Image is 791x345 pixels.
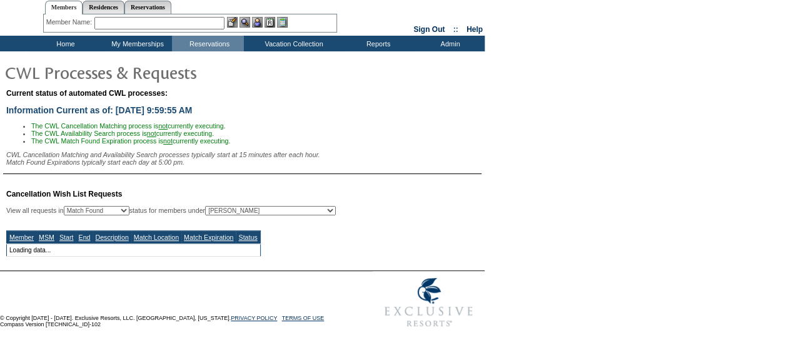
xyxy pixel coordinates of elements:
[39,234,54,241] a: MSM
[277,17,288,28] img: b_calculator.gif
[31,130,214,137] span: The CWL Availability Search process is currently executing.
[172,36,244,51] td: Reservations
[184,234,233,241] a: Match Expiration
[413,25,445,34] a: Sign Out
[341,36,413,51] td: Reports
[158,122,168,130] u: not
[6,190,122,198] span: Cancellation Wish List Requests
[134,234,179,241] a: Match Location
[46,17,94,28] div: Member Name:
[78,234,90,241] a: End
[453,25,458,34] span: ::
[231,315,277,321] a: PRIVACY POLICY
[252,17,263,28] img: Impersonate
[31,122,226,130] span: The CWL Cancellation Matching process is currently executing.
[100,36,172,51] td: My Memberships
[6,89,168,98] span: Current status of automated CWL processes:
[83,1,124,14] a: Residences
[6,206,336,215] div: View all requests in status for members under
[6,105,192,115] span: Information Current as of: [DATE] 9:59:55 AM
[244,36,341,51] td: Vacation Collection
[147,130,156,137] u: not
[413,36,485,51] td: Admin
[7,244,261,257] td: Loading data...
[59,234,74,241] a: Start
[466,25,483,34] a: Help
[95,234,128,241] a: Description
[238,234,257,241] a: Status
[31,137,230,145] span: The CWL Match Found Expiration process is currently executing.
[45,1,83,14] a: Members
[124,1,171,14] a: Reservations
[28,36,100,51] td: Home
[373,271,485,334] img: Exclusive Resorts
[227,17,238,28] img: b_edit.gif
[9,234,34,241] a: Member
[239,17,250,28] img: View
[265,17,275,28] img: Reservations
[282,315,325,321] a: TERMS OF USE
[6,151,481,166] div: CWL Cancellation Matching and Availability Search processes typically start at 15 minutes after e...
[163,137,173,145] u: not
